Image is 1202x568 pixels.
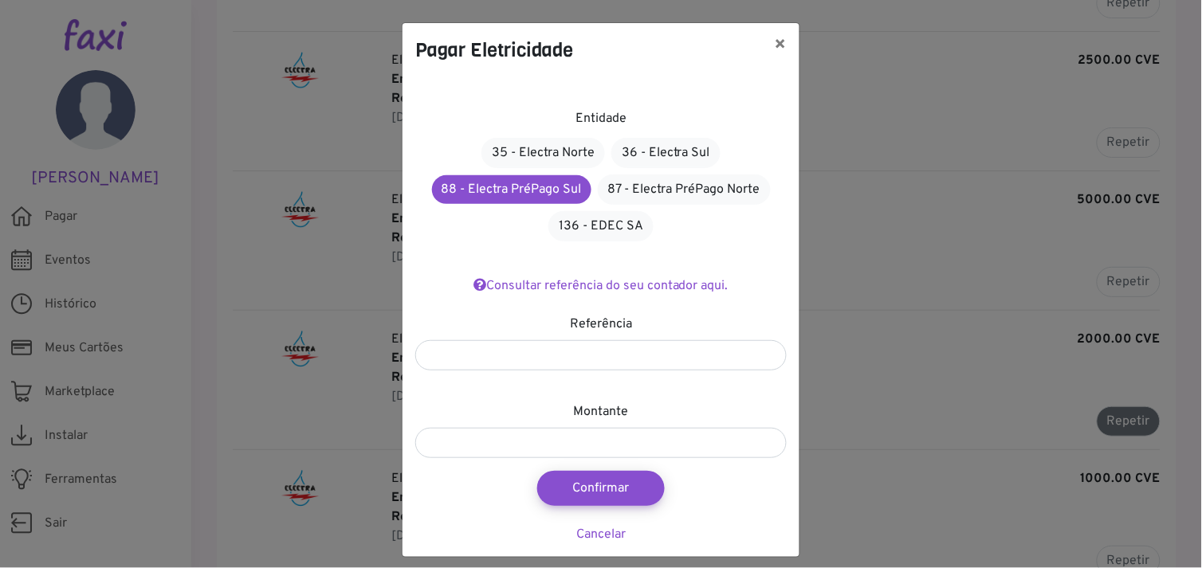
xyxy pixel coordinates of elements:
a: 35 - Electra Norte [481,138,605,168]
a: 87 - Electra PréPago Norte [598,174,771,205]
h4: Pagar Eletricidade [415,36,573,65]
button: Confirmar [537,471,665,506]
a: 36 - Electra Sul [611,138,721,168]
label: Referência [570,315,632,334]
a: Consultar referência do seu contador aqui. [473,278,729,294]
a: 88 - Electra PréPago Sul [432,175,591,204]
label: Entidade [575,109,627,128]
button: × [762,23,799,68]
a: 136 - EDEC SA [548,211,654,241]
label: Montante [574,402,629,421]
a: Cancelar [576,527,626,543]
